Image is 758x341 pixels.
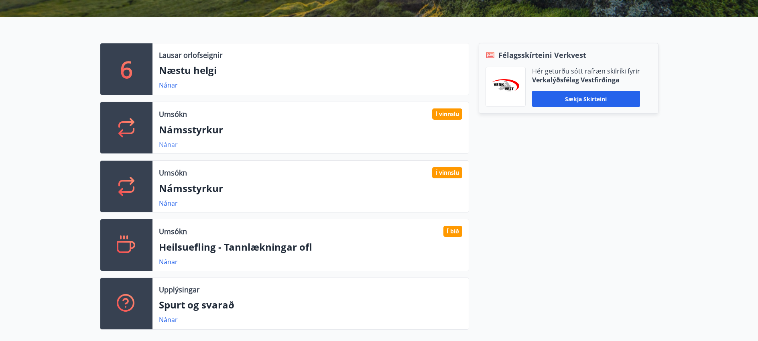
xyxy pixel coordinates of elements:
div: Í bið [443,226,462,237]
div: Í vinnslu [432,108,462,120]
button: Sækja skírteini [532,91,640,107]
p: Námsstyrkur [159,182,462,195]
p: 6 [120,54,133,84]
p: Næstu helgi [159,63,462,77]
a: Nánar [159,140,178,149]
a: Nánar [159,257,178,266]
p: Heilsuefling - Tannlækningar ofl [159,240,462,254]
a: Nánar [159,81,178,90]
a: Nánar [159,315,178,324]
p: Spurt og svarað [159,298,462,312]
p: Umsókn [159,226,187,237]
a: Nánar [159,199,178,208]
p: Námsstyrkur [159,123,462,137]
p: Lausar orlofseignir [159,50,222,60]
p: Umsókn [159,167,187,178]
div: Í vinnslu [432,167,462,178]
span: Félagsskírteini Verkvest [498,50,586,60]
p: Umsókn [159,109,187,119]
p: Hér geturðu sótt rafræn skilríki fyrir [532,67,640,76]
img: jihgzMk4dcgjRAW2aMgpbAqQEG7LZi0j9dOLAUvz.png [492,79,519,95]
p: Upplýsingar [159,284,199,295]
p: Verkalýðsfélag Vestfirðinga [532,76,640,84]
